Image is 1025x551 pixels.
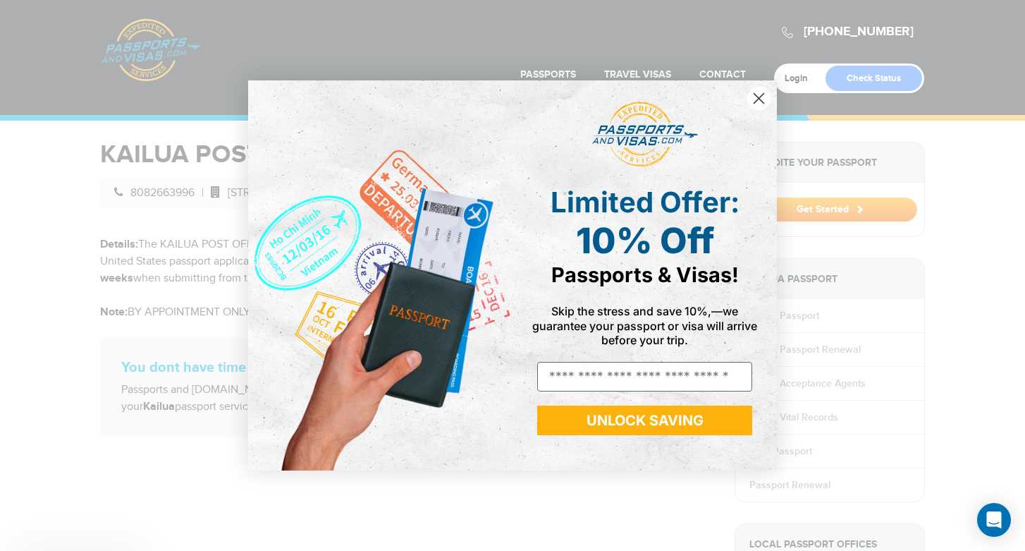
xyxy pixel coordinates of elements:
span: 10% Off [576,219,714,262]
span: Limited Offer: [551,185,739,219]
img: passports and visas [592,102,698,168]
button: Close dialog [747,86,771,111]
img: de9cda0d-0715-46ca-9a25-073762a91ba7.png [248,80,512,471]
span: Skip the stress and save 10%,—we guarantee your passport or visa will arrive before your trip. [532,304,757,346]
span: Passports & Visas! [551,262,739,287]
div: Open Intercom Messenger [977,503,1011,537]
button: UNLOCK SAVING [537,406,752,435]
